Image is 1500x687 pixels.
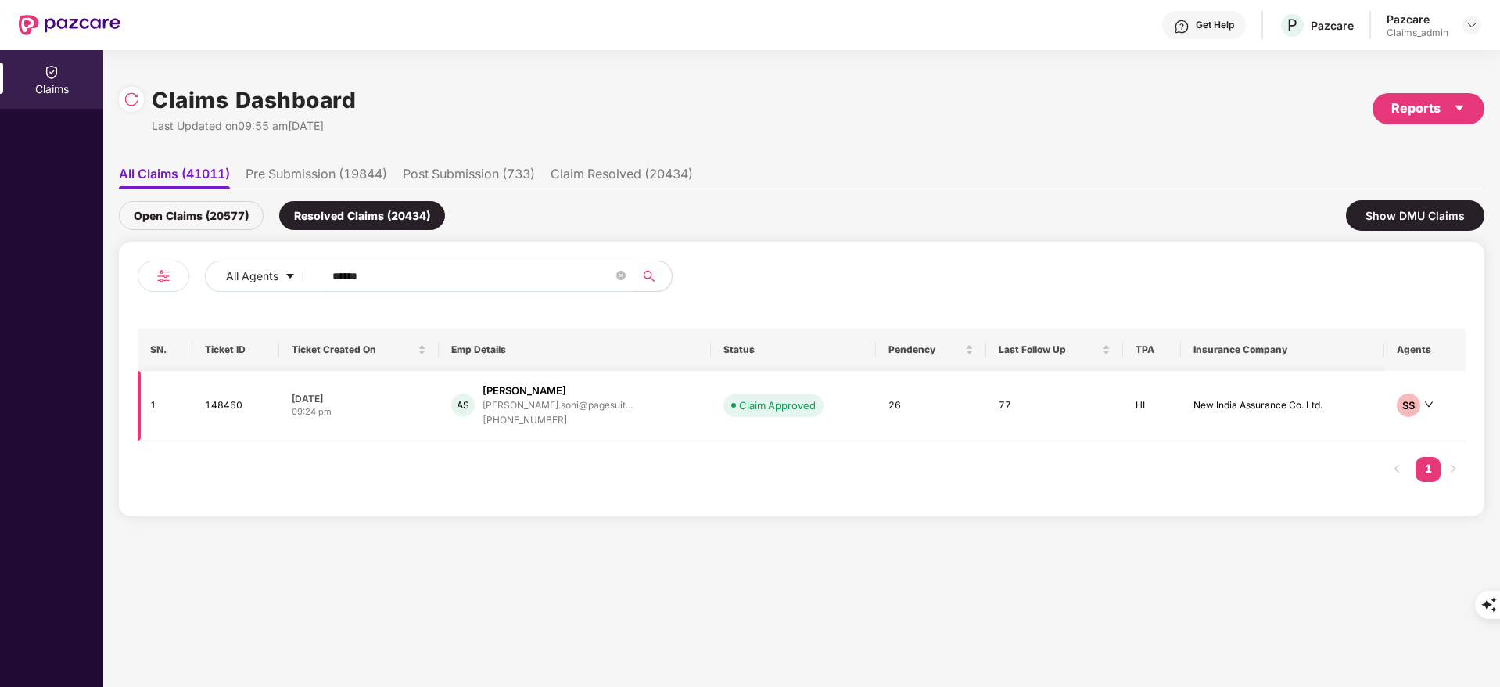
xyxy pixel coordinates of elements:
[1416,457,1441,480] a: 1
[616,269,626,284] span: close-circle
[551,166,693,189] li: Claim Resolved (20434)
[986,329,1123,371] th: Last Follow Up
[292,405,426,419] div: 09:24 pm
[1123,371,1181,441] td: HI
[711,329,876,371] th: Status
[1424,400,1434,409] span: down
[1387,27,1448,39] div: Claims_admin
[439,329,711,371] th: Emp Details
[888,343,962,356] span: Pendency
[986,371,1123,441] td: 77
[124,92,139,107] img: svg+xml;base64,PHN2ZyBpZD0iUmVsb2FkLTMyeDMyIiB4bWxucz0iaHR0cDovL3d3dy53My5vcmcvMjAwMC9zdmciIHdpZH...
[1123,329,1181,371] th: TPA
[279,329,439,371] th: Ticket Created On
[633,261,673,292] button: search
[1453,102,1466,114] span: caret-down
[1466,19,1478,31] img: svg+xml;base64,PHN2ZyBpZD0iRHJvcGRvd24tMzJ4MzIiIHhtbG5zPSJodHRwOi8vd3d3LnczLm9yZy8yMDAwL3N2ZyIgd2...
[1384,457,1409,482] button: left
[152,117,356,135] div: Last Updated on 09:55 am[DATE]
[246,166,387,189] li: Pre Submission (19844)
[19,15,120,35] img: New Pazcare Logo
[1397,394,1420,417] div: SS
[483,413,633,428] div: [PHONE_NUMBER]
[1384,457,1409,482] li: Previous Page
[1448,464,1458,473] span: right
[292,343,414,356] span: Ticket Created On
[44,64,59,80] img: svg+xml;base64,PHN2ZyBpZD0iQ2xhaW0iIHhtbG5zPSJodHRwOi8vd3d3LnczLm9yZy8yMDAwL3N2ZyIgd2lkdGg9IjIwIi...
[192,371,279,441] td: 148460
[1181,371,1384,441] td: New India Assurance Co. Ltd.
[483,400,633,410] div: [PERSON_NAME].soni@pagesuit...
[119,166,230,189] li: All Claims (41011)
[285,271,296,283] span: caret-down
[138,329,192,371] th: SN.
[451,394,475,417] div: AS
[1181,329,1384,371] th: Insurance Company
[616,271,626,280] span: close-circle
[1441,457,1466,482] button: right
[633,270,664,282] span: search
[138,371,192,441] td: 1
[403,166,535,189] li: Post Submission (733)
[154,267,173,286] img: svg+xml;base64,PHN2ZyB4bWxucz0iaHR0cDovL3d3dy53My5vcmcvMjAwMC9zdmciIHdpZHRoPSIyNCIgaGVpZ2h0PSIyNC...
[876,371,986,441] td: 26
[999,343,1099,356] span: Last Follow Up
[119,201,264,230] div: Open Claims (20577)
[152,83,356,117] h1: Claims Dashboard
[192,329,279,371] th: Ticket ID
[292,392,426,405] div: [DATE]
[1392,464,1401,473] span: left
[1441,457,1466,482] li: Next Page
[739,397,816,413] div: Claim Approved
[1287,16,1297,34] span: P
[279,201,445,230] div: Resolved Claims (20434)
[1391,99,1466,118] div: Reports
[1174,19,1190,34] img: svg+xml;base64,PHN2ZyBpZD0iSGVscC0zMngzMiIgeG1sbnM9Imh0dHA6Ly93d3cudzMub3JnLzIwMDAvc3ZnIiB3aWR0aD...
[1387,12,1448,27] div: Pazcare
[1311,18,1354,33] div: Pazcare
[205,261,329,292] button: All Agentscaret-down
[1196,19,1234,31] div: Get Help
[876,329,986,371] th: Pendency
[1416,457,1441,482] li: 1
[226,268,278,285] span: All Agents
[1384,329,1466,371] th: Agents
[483,383,566,398] div: [PERSON_NAME]
[1346,200,1484,231] div: Show DMU Claims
